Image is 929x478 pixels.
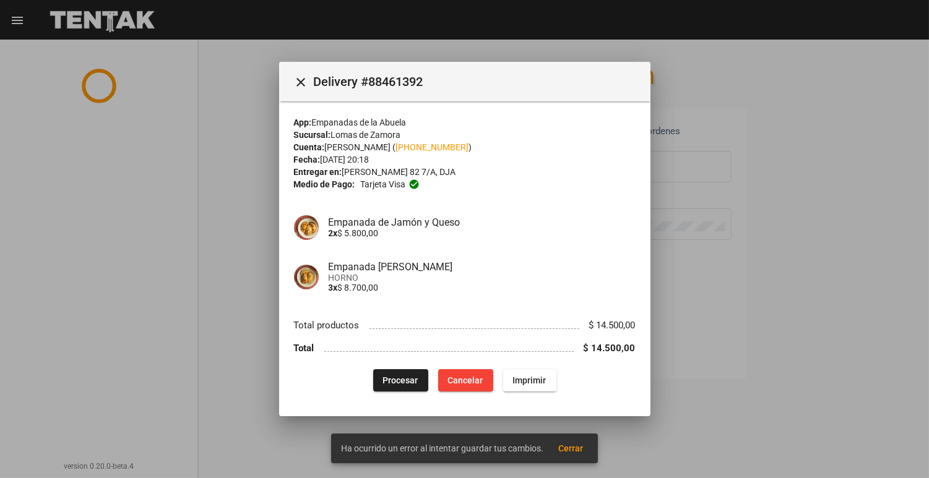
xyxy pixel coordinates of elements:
button: Cancelar [438,369,493,391]
span: Procesar [383,375,418,385]
strong: Sucursal: [294,130,331,140]
button: Procesar [373,369,428,391]
button: Cerrar [548,437,593,459]
p: $ 5.800,00 [329,228,636,238]
b: 3x [329,283,338,292]
li: Total $ 14.500,00 [294,337,636,360]
mat-icon: check_circle [408,179,420,190]
strong: App: [294,117,312,127]
img: f753fea7-0f09-41b3-9a9e-ddb84fc3b359.jpg [294,265,319,289]
span: Cerrar [558,443,583,453]
button: Imprimir [503,369,556,391]
span: Cancelar [448,375,483,385]
h4: Empanada de Jamón y Queso [329,216,636,228]
span: Imprimir [513,375,547,385]
span: Delivery #88461392 [314,72,641,92]
li: Total productos $ 14.500,00 [294,314,636,337]
div: Lomas de Zamora [294,129,636,141]
div: [PERSON_NAME] ( ) [294,141,636,153]
a: [PHONE_NUMBER] [396,142,469,152]
strong: Medio de Pago: [294,178,355,190]
h4: Empanada [PERSON_NAME] [329,261,636,273]
span: Ha ocurrido un error al intentar guardar tus cambios. [341,442,543,455]
p: $ 8.700,00 [329,283,636,292]
span: HORNO [329,273,636,283]
span: Tarjeta visa [360,178,405,190]
div: [PERSON_NAME] 82 7/A, DJA [294,166,636,178]
strong: Fecha: [294,155,321,164]
div: Empanadas de la Abuela [294,116,636,129]
img: 72c15bfb-ac41-4ae4-a4f2-82349035ab42.jpg [294,215,319,240]
strong: Cuenta: [294,142,325,152]
mat-icon: Cerrar [294,75,309,90]
div: [DATE] 20:18 [294,153,636,166]
button: Cerrar [289,69,314,94]
b: 2x [329,228,338,238]
strong: Entregar en: [294,167,342,177]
